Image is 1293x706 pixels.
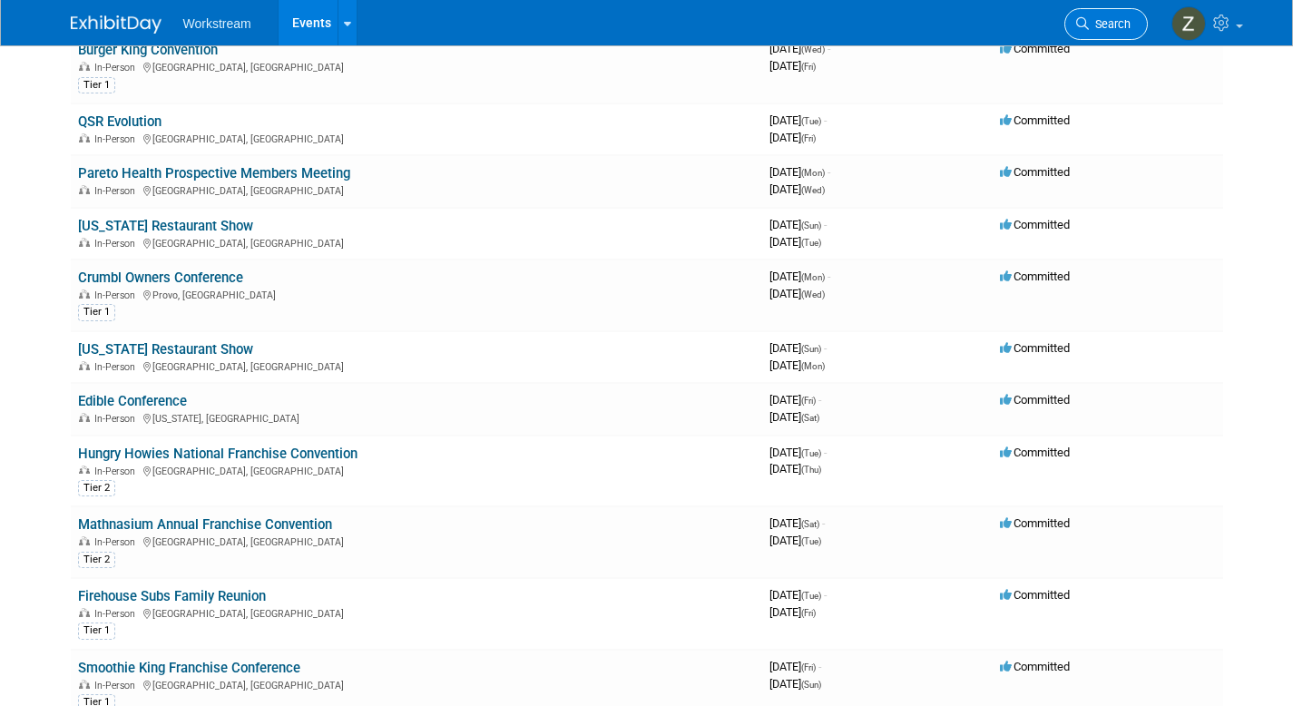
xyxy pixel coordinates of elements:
[78,270,243,286] a: Crumbl Owners Conference
[801,168,825,178] span: (Mon)
[78,552,115,568] div: Tier 2
[1000,165,1070,179] span: Committed
[79,185,90,194] img: In-Person Event
[78,358,755,373] div: [GEOGRAPHIC_DATA], [GEOGRAPHIC_DATA]
[818,660,821,673] span: -
[78,588,266,604] a: Firehouse Subs Family Reunion
[1171,6,1206,41] img: Zakiyah Hanani
[1000,446,1070,459] span: Committed
[769,165,830,179] span: [DATE]
[78,235,755,250] div: [GEOGRAPHIC_DATA], [GEOGRAPHIC_DATA]
[801,662,816,672] span: (Fri)
[78,410,755,425] div: [US_STATE], [GEOGRAPHIC_DATA]
[94,680,141,691] span: In-Person
[769,446,827,459] span: [DATE]
[1000,516,1070,530] span: Committed
[769,677,821,691] span: [DATE]
[801,221,821,230] span: (Sun)
[801,591,821,601] span: (Tue)
[78,165,350,181] a: Pareto Health Prospective Members Meeting
[79,680,90,689] img: In-Person Event
[94,289,141,301] span: In-Person
[94,185,141,197] span: In-Person
[801,238,821,248] span: (Tue)
[1000,660,1070,673] span: Committed
[769,182,825,196] span: [DATE]
[801,519,819,529] span: (Sat)
[769,235,821,249] span: [DATE]
[769,358,825,372] span: [DATE]
[94,466,141,477] span: In-Person
[78,534,755,548] div: [GEOGRAPHIC_DATA], [GEOGRAPHIC_DATA]
[79,238,90,247] img: In-Person Event
[801,133,816,143] span: (Fri)
[769,42,830,55] span: [DATE]
[1000,588,1070,602] span: Committed
[824,341,827,355] span: -
[801,344,821,354] span: (Sun)
[78,304,115,320] div: Tier 1
[769,131,816,144] span: [DATE]
[94,536,141,548] span: In-Person
[801,680,821,690] span: (Sun)
[769,605,816,619] span: [DATE]
[78,480,115,496] div: Tier 2
[769,588,827,602] span: [DATE]
[801,62,816,72] span: (Fri)
[78,77,115,93] div: Tier 1
[79,413,90,422] img: In-Person Event
[824,113,827,127] span: -
[1000,270,1070,283] span: Committed
[78,516,332,533] a: Mathnasium Annual Franchise Convention
[78,131,755,145] div: [GEOGRAPHIC_DATA], [GEOGRAPHIC_DATA]
[818,393,821,407] span: -
[78,218,253,234] a: [US_STATE] Restaurant Show
[78,623,115,639] div: Tier 1
[824,446,827,459] span: -
[94,361,141,373] span: In-Person
[78,182,755,197] div: [GEOGRAPHIC_DATA], [GEOGRAPHIC_DATA]
[1064,8,1148,40] a: Search
[801,289,825,299] span: (Wed)
[71,15,162,34] img: ExhibitDay
[801,608,816,618] span: (Fri)
[78,42,218,58] a: Burger King Convention
[94,238,141,250] span: In-Person
[94,62,141,74] span: In-Person
[769,270,830,283] span: [DATE]
[769,660,821,673] span: [DATE]
[79,133,90,142] img: In-Person Event
[78,660,300,676] a: Smoothie King Franchise Conference
[1000,218,1070,231] span: Committed
[79,289,90,299] img: In-Person Event
[828,270,830,283] span: -
[94,413,141,425] span: In-Person
[824,588,827,602] span: -
[769,218,827,231] span: [DATE]
[828,42,830,55] span: -
[801,116,821,126] span: (Tue)
[78,446,358,462] a: Hungry Howies National Franchise Convention
[79,62,90,71] img: In-Person Event
[769,516,825,530] span: [DATE]
[79,466,90,475] img: In-Person Event
[801,361,825,371] span: (Mon)
[769,287,825,300] span: [DATE]
[769,534,821,547] span: [DATE]
[78,605,755,620] div: [GEOGRAPHIC_DATA], [GEOGRAPHIC_DATA]
[1000,393,1070,407] span: Committed
[801,396,816,406] span: (Fri)
[828,165,830,179] span: -
[1000,341,1070,355] span: Committed
[1000,113,1070,127] span: Committed
[94,608,141,620] span: In-Person
[78,341,253,358] a: [US_STATE] Restaurant Show
[79,608,90,617] img: In-Person Event
[183,16,251,31] span: Workstream
[78,463,755,477] div: [GEOGRAPHIC_DATA], [GEOGRAPHIC_DATA]
[801,44,825,54] span: (Wed)
[78,287,755,301] div: Provo, [GEOGRAPHIC_DATA]
[769,113,827,127] span: [DATE]
[78,113,162,130] a: QSR Evolution
[824,218,827,231] span: -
